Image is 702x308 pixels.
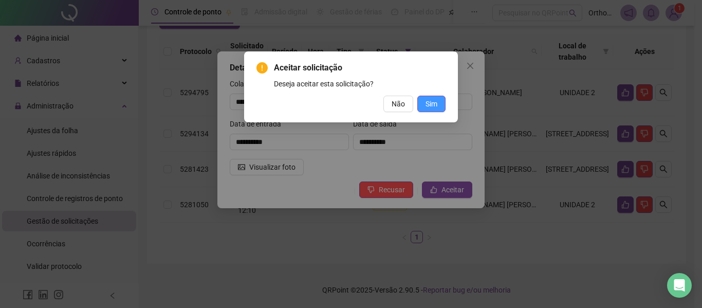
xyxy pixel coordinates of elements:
[274,78,446,89] div: Deseja aceitar esta solicitação?
[417,96,446,112] button: Sim
[256,62,268,74] span: exclamation-circle
[426,98,437,110] span: Sim
[383,96,413,112] button: Não
[667,273,692,298] div: Open Intercom Messenger
[392,98,405,110] span: Não
[274,62,446,74] span: Aceitar solicitação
